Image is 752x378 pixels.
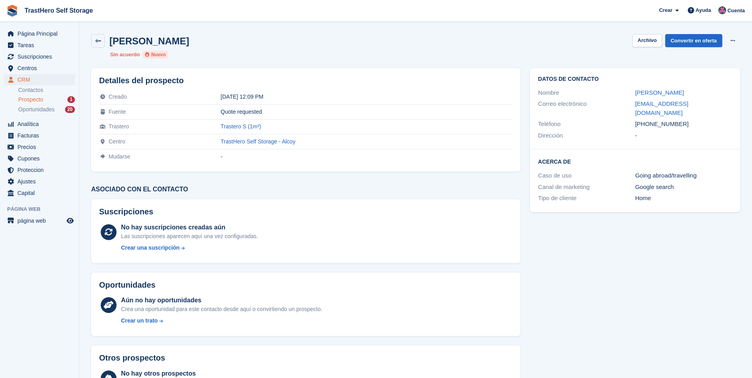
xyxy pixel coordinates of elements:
span: Cuenta [727,7,745,15]
div: Crear un trato [121,317,158,325]
div: Aún no hay oportunidades [121,296,322,305]
span: Creado [109,94,127,100]
div: Tipo de cliente [538,194,635,203]
div: Home [635,194,732,203]
div: Crear una suscripción [121,244,180,252]
a: TrastHero Self Storage - Alcoy [221,138,296,145]
span: Crear [659,6,672,14]
a: menu [4,141,75,153]
a: TrastHero Self Storage [21,4,96,17]
a: Crear un trato [121,317,322,325]
div: Nombre [538,88,635,97]
span: Facturas [17,130,65,141]
span: CRM [17,74,65,85]
div: 1 [67,96,75,103]
span: página web [17,215,65,226]
div: [DATE] 12:09 PM [221,94,513,100]
h2: Suscripciones [99,207,513,216]
a: menu [4,176,75,187]
span: Cupones [17,153,65,164]
li: Nuevo [143,51,168,59]
h2: Datos de contacto [538,76,732,82]
a: menu [4,153,75,164]
span: Tareas [17,40,65,51]
div: Quote requested [221,109,513,115]
a: menu [4,74,75,85]
span: Fuente [109,109,126,115]
div: 20 [65,106,75,113]
h2: [PERSON_NAME] [109,36,189,46]
div: Correo electrónico [538,99,635,117]
a: menu [4,51,75,62]
button: Archivo [632,34,662,47]
span: Ajustes [17,176,65,187]
div: [PHONE_NUMBER] [635,120,732,129]
a: Vista previa de la tienda [65,216,75,225]
a: menu [4,187,75,199]
div: Las suscripciones aparecen aquí una vez configuradas. [121,232,258,241]
span: Oportunidades [18,106,55,113]
div: - [635,131,732,140]
div: Teléfono [538,120,635,129]
a: menu [4,40,75,51]
h2: Acerca de [538,157,732,165]
img: stora-icon-8386f47178a22dfd0bd8f6a31ec36ba5ce8667c1dd55bd0f319d3a0aa187defe.svg [6,5,18,17]
a: menu [4,164,75,176]
div: - [221,153,513,160]
a: menu [4,28,75,39]
span: Centros [17,63,65,74]
a: menu [4,118,75,130]
div: Dirección [538,131,635,140]
span: Suscripciones [17,51,65,62]
span: Precios [17,141,65,153]
span: Mudarse [109,153,130,160]
span: Capital [17,187,65,199]
img: Marua Grioui [718,6,726,14]
a: menu [4,63,75,74]
a: Prospecto 1 [18,95,75,104]
a: Crear una suscripción [121,244,258,252]
span: Proteccion [17,164,65,176]
span: Trastero [109,123,129,130]
div: Going abroad/travelling [635,171,732,180]
span: Página web [7,205,79,213]
div: Caso de uso [538,171,635,180]
h3: Asociado con el contacto [91,186,520,193]
div: No hay suscripciones creadas aún [121,223,258,232]
a: [EMAIL_ADDRESS][DOMAIN_NAME] [635,100,688,116]
a: menú [4,215,75,226]
div: Canal de marketing [538,183,635,192]
a: Trastero S (1m²) [221,123,261,130]
span: Analítica [17,118,65,130]
span: Prospecto [18,96,43,103]
h2: Oportunidades [99,281,155,290]
a: Convertir en oferta [665,34,722,47]
a: Oportunidades 20 [18,105,75,114]
h2: Otros prospectos [99,353,165,363]
a: Contactos [18,86,75,94]
li: Sin acuerdo [110,51,140,59]
h2: Detalles del prospecto [99,76,513,85]
div: Crea una oportunidad para este contacto desde aquí o convirtiendo un prospecto. [121,305,322,313]
span: Ayuda [696,6,711,14]
a: [PERSON_NAME] [635,89,684,96]
a: menu [4,130,75,141]
div: Google search [635,183,732,192]
span: Página Principal [17,28,65,39]
span: Centro [109,138,125,145]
